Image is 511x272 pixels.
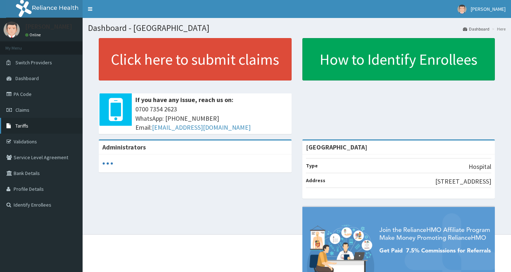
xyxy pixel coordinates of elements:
a: Click here to submit claims [99,38,292,80]
span: 0700 7354 2623 WhatsApp: [PHONE_NUMBER] Email: [135,105,288,132]
a: How to Identify Enrollees [302,38,495,80]
b: Administrators [102,143,146,151]
b: Address [306,177,325,184]
b: Type [306,162,318,169]
p: Hospital [469,162,491,171]
p: [STREET_ADDRESS] [435,177,491,186]
img: User Image [4,22,20,38]
p: [PERSON_NAME] [25,23,72,30]
a: Online [25,32,42,37]
span: [PERSON_NAME] [471,6,506,12]
svg: audio-loading [102,158,113,169]
li: Here [490,26,506,32]
span: Tariffs [15,123,28,129]
a: [EMAIL_ADDRESS][DOMAIN_NAME] [152,123,251,132]
span: Dashboard [15,75,39,82]
b: If you have any issue, reach us on: [135,96,233,104]
strong: [GEOGRAPHIC_DATA] [306,143,367,151]
img: User Image [457,5,466,14]
a: Dashboard [463,26,489,32]
span: Switch Providers [15,59,52,66]
span: Claims [15,107,29,113]
h1: Dashboard - [GEOGRAPHIC_DATA] [88,23,506,33]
